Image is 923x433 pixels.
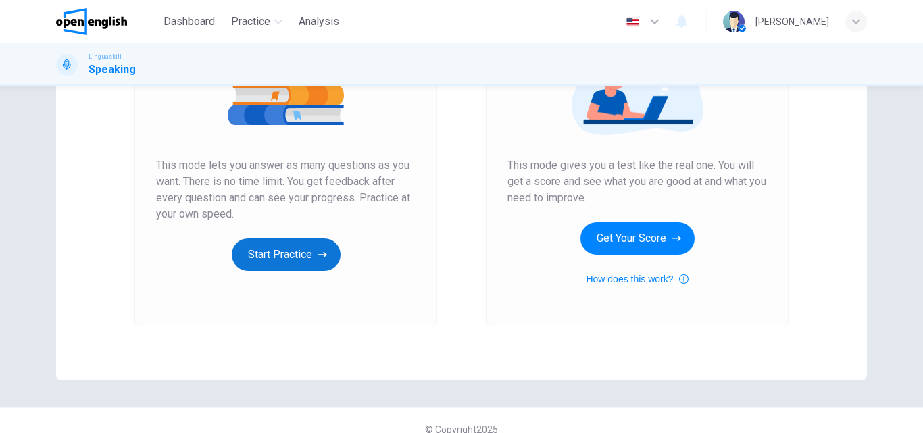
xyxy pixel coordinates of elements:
[231,14,270,30] span: Practice
[624,17,641,27] img: en
[723,11,745,32] img: Profile picture
[755,14,829,30] div: [PERSON_NAME]
[507,157,767,206] span: This mode gives you a test like the real one. You will get a score and see what you are good at a...
[56,8,158,35] a: OpenEnglish logo
[164,14,215,30] span: Dashboard
[232,238,341,271] button: Start Practice
[89,52,122,61] span: Linguaskill
[299,14,339,30] span: Analysis
[158,9,220,34] button: Dashboard
[56,8,127,35] img: OpenEnglish logo
[586,271,688,287] button: How does this work?
[226,9,288,34] button: Practice
[156,157,416,222] span: This mode lets you answer as many questions as you want. There is no time limit. You get feedback...
[293,9,345,34] button: Analysis
[580,222,695,255] button: Get Your Score
[89,61,136,78] h1: Speaking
